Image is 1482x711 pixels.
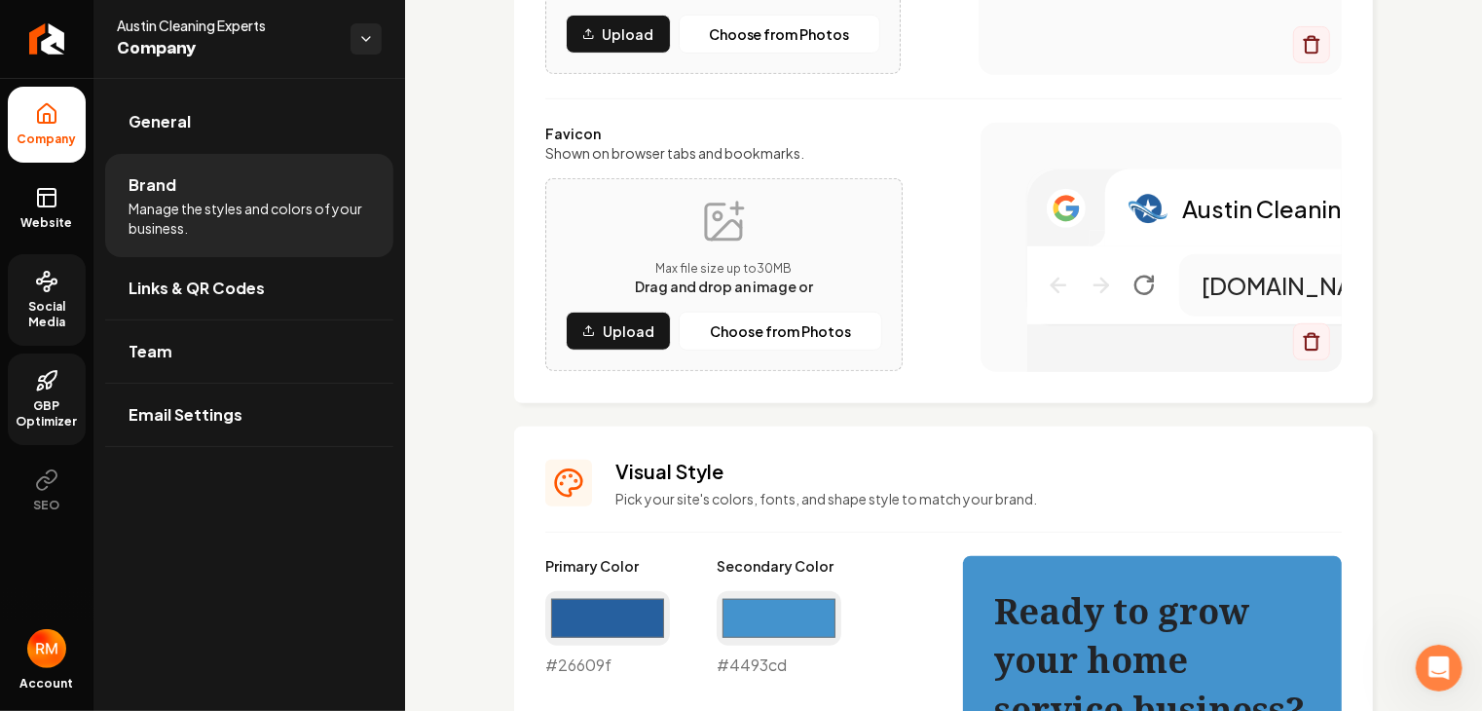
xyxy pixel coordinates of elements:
[635,261,813,277] p: Max file size up to 30 MB
[8,170,86,246] a: Website
[545,143,903,163] label: Shown on browser tabs and bookmarks.
[105,91,393,153] a: General
[27,629,66,668] img: Russell Morell
[8,398,86,430] span: GBP Optimizer
[105,320,393,383] a: Team
[14,215,81,231] span: Website
[10,131,85,147] span: Company
[27,629,66,668] button: Open user button
[8,299,86,330] span: Social Media
[603,321,654,341] p: Upload
[117,16,335,35] span: Austin Cleaning Experts
[1129,189,1167,228] img: Logo
[545,556,670,576] label: Primary Color
[29,23,65,55] img: Rebolt Logo
[8,254,86,346] a: Social Media
[129,277,265,300] span: Links & QR Codes
[717,591,841,677] div: #4493cd
[709,24,850,44] p: Choose from Photos
[566,15,671,54] button: Upload
[8,453,86,529] button: SEO
[26,498,68,513] span: SEO
[129,340,172,363] span: Team
[1203,270,1395,301] p: [DOMAIN_NAME]
[717,556,841,576] label: Secondary Color
[8,354,86,445] a: GBP Optimizer
[1416,645,1463,692] iframe: Intercom live chat
[129,110,191,133] span: General
[129,199,370,238] span: Manage the styles and colors of your business.
[105,257,393,319] a: Links & QR Codes
[129,403,242,427] span: Email Settings
[1183,193,1447,224] p: Austin Cleaning Experts
[129,173,176,197] span: Brand
[635,278,813,295] span: Drag and drop an image or
[545,591,670,677] div: #26609f
[710,321,851,341] p: Choose from Photos
[679,15,880,54] button: Choose from Photos
[679,312,881,351] button: Choose from Photos
[615,458,1342,485] h3: Visual Style
[615,489,1342,508] p: Pick your site's colors, fonts, and shape style to match your brand.
[117,35,335,62] span: Company
[545,124,903,143] label: Favicon
[20,676,74,692] span: Account
[566,312,671,351] button: Upload
[603,24,654,44] p: Upload
[105,384,393,446] a: Email Settings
